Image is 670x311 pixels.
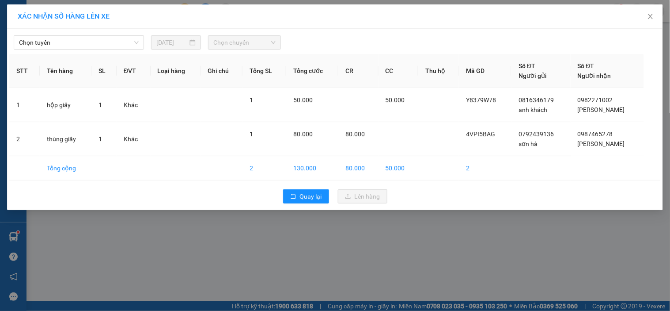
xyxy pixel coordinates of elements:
span: Số ĐT [578,62,594,69]
th: Tên hàng [40,54,91,88]
th: Ghi chú [201,54,242,88]
td: 2 [242,156,286,180]
span: Người gửi [519,72,547,79]
th: CC [379,54,419,88]
td: 130.000 [286,156,338,180]
span: 1 [98,101,102,108]
span: 1 [250,96,253,104]
td: Khác [117,122,150,156]
th: CR [338,54,379,88]
span: Người nhận [578,72,611,79]
span: Y8379W78 [466,96,496,104]
th: Thu hộ [418,54,459,88]
button: Close [638,4,663,29]
span: [PERSON_NAME] [578,106,625,113]
span: XÁC NHẬN SỐ HÀNG LÊN XE [18,12,110,20]
th: Tổng SL [242,54,286,88]
span: anh khách [519,106,547,113]
td: Tổng cộng [40,156,91,180]
span: Chọn tuyến [19,36,139,49]
th: Mã GD [459,54,511,88]
span: 1 [250,131,253,138]
span: 80.000 [293,131,313,138]
span: [PERSON_NAME] [578,140,625,147]
span: Quay lại [300,192,322,201]
td: thùng giấy [40,122,91,156]
span: 0987465278 [578,131,613,138]
td: 2 [459,156,511,180]
td: 50.000 [379,156,419,180]
span: 80.000 [345,131,365,138]
span: 4VPI5BAG [466,131,495,138]
th: STT [9,54,40,88]
td: Khác [117,88,150,122]
th: Loại hàng [151,54,201,88]
td: 1 [9,88,40,122]
span: 0816346179 [519,96,554,104]
td: 80.000 [338,156,379,180]
span: Chọn chuyến [213,36,276,49]
span: 0792439136 [519,131,554,138]
td: 2 [9,122,40,156]
span: sơn hà [519,140,538,147]
td: hộp giấy [40,88,91,122]
span: 50.000 [293,96,313,104]
button: rollbackQuay lại [283,189,329,203]
span: rollback [290,193,296,200]
th: ĐVT [117,54,150,88]
span: 0982271002 [578,96,613,104]
button: uploadLên hàng [338,189,387,203]
span: close [647,13,654,20]
input: 14/08/2025 [156,38,188,47]
span: 1 [98,135,102,142]
span: Số ĐT [519,62,535,69]
span: 50.000 [386,96,405,104]
th: Tổng cước [286,54,338,88]
th: SL [91,54,117,88]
